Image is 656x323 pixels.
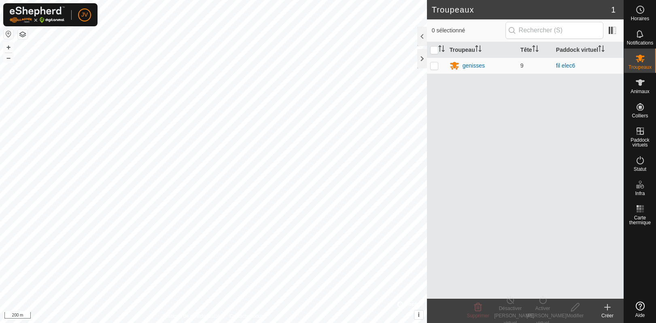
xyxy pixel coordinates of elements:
button: – [4,53,13,63]
a: Contactez-nous [229,312,263,320]
span: Aide [635,313,645,318]
span: 9 [520,62,524,69]
a: Aide [624,298,656,321]
span: Statut [634,167,646,172]
p-sorticon: Activer pour trier [475,47,482,53]
div: genisses [463,62,485,70]
span: Animaux [631,89,650,94]
th: Paddock virtuel [553,42,624,58]
button: i [414,310,423,319]
a: fil elec6 [556,62,575,69]
span: i [418,311,419,318]
span: Colliers [632,113,648,118]
h2: Troupeaux [432,5,611,15]
p-sorticon: Activer pour trier [438,47,445,53]
th: Tête [517,42,553,58]
div: Créer [591,312,624,319]
span: Horaires [631,16,649,21]
span: 1 [611,4,616,16]
span: Carte thermique [626,215,654,225]
a: Politique de confidentialité [163,312,220,320]
span: Supprimer [467,313,489,319]
p-sorticon: Activer pour trier [598,47,605,53]
span: Troupeaux [628,65,652,70]
div: Modifier [559,312,591,319]
button: Couches de carte [18,30,28,39]
button: Réinitialiser la carte [4,29,13,39]
button: + [4,42,13,52]
p-sorticon: Activer pour trier [532,47,539,53]
span: 0 sélectionné [432,26,505,35]
span: Notifications [627,40,653,45]
input: Rechercher (S) [505,22,603,39]
span: JV [81,11,88,19]
span: Infra [635,191,645,196]
img: Logo Gallagher [10,6,65,23]
span: Paddock virtuels [626,138,654,147]
th: Troupeau [446,42,517,58]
